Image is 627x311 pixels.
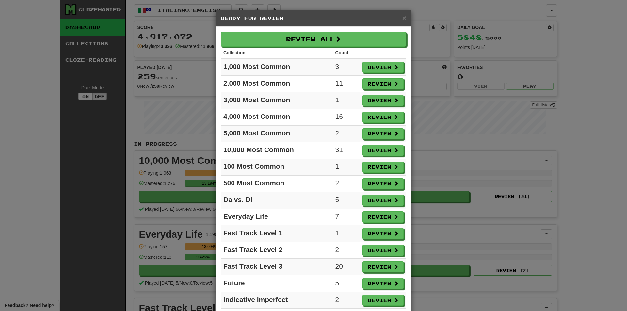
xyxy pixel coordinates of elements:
h5: Ready for Review [221,15,406,22]
td: 2,000 Most Common [221,76,333,92]
td: Future [221,275,333,292]
button: Review [362,195,404,206]
td: 1 [333,225,360,242]
td: 3,000 Most Common [221,92,333,109]
button: Review [362,278,404,289]
td: 2 [333,242,360,259]
td: Fast Track Level 2 [221,242,333,259]
button: Review All [221,32,406,47]
td: 31 [333,142,360,159]
td: Da vs. Di [221,192,333,209]
button: Review [362,112,404,123]
button: Review [362,211,404,223]
button: Review [362,228,404,239]
td: Indicative Imperfect [221,292,333,309]
td: Everyday Life [221,209,333,225]
td: 4,000 Most Common [221,109,333,126]
button: Review [362,62,404,73]
td: Fast Track Level 1 [221,225,333,242]
button: Review [362,95,404,106]
td: 1 [333,159,360,176]
td: 16 [333,109,360,126]
span: × [402,14,406,22]
button: Review [362,295,404,306]
td: 5,000 Most Common [221,126,333,142]
button: Review [362,162,404,173]
td: 1 [333,92,360,109]
th: Count [333,47,360,59]
td: 2 [333,126,360,142]
button: Review [362,145,404,156]
th: Collection [221,47,333,59]
button: Review [362,245,404,256]
td: 20 [333,259,360,275]
td: 100 Most Common [221,159,333,176]
td: Fast Track Level 3 [221,259,333,275]
td: 5 [333,275,360,292]
td: 2 [333,292,360,309]
td: 2 [333,176,360,192]
td: 3 [333,59,360,76]
button: Review [362,261,404,272]
td: 5 [333,192,360,209]
td: 7 [333,209,360,225]
button: Review [362,178,404,189]
td: 11 [333,76,360,92]
td: 500 Most Common [221,176,333,192]
button: Close [402,14,406,21]
td: 10,000 Most Common [221,142,333,159]
button: Review [362,78,404,89]
button: Review [362,128,404,139]
td: 1,000 Most Common [221,59,333,76]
